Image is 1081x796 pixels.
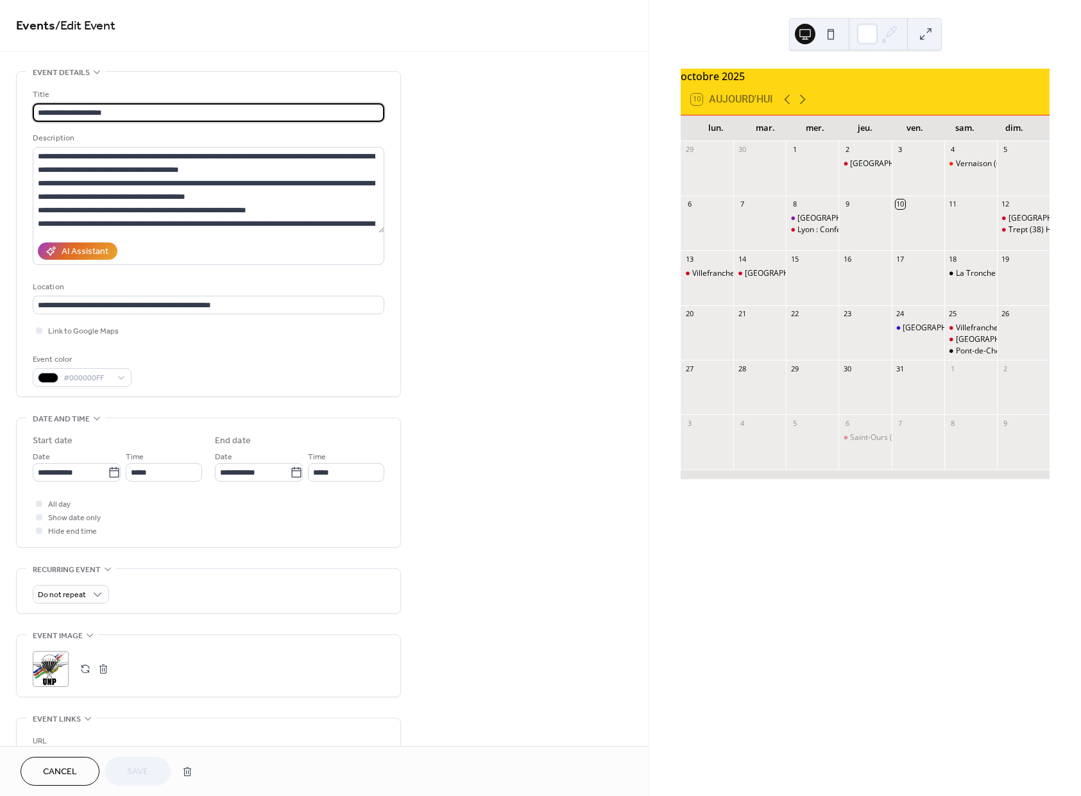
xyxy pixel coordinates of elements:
[33,734,382,748] div: URL
[948,418,958,428] div: 8
[33,280,382,294] div: Location
[790,418,799,428] div: 5
[786,224,838,235] div: Lyon : Conférence désinformation
[741,115,791,141] div: mar.
[948,309,958,319] div: 25
[33,131,382,145] div: Description
[956,268,1046,279] div: La Tronche (38) : Drakkar
[842,199,852,209] div: 9
[1001,309,1010,319] div: 26
[997,224,1050,235] div: Trept (38) Hommage aviateur
[790,254,799,264] div: 15
[786,213,838,224] div: Lyon. Obsèques
[685,199,694,209] div: 6
[48,525,97,539] span: Hide end time
[1001,254,1010,264] div: 19
[64,372,111,385] span: #000000FF
[956,323,1039,334] div: Villefranche/S. Hmongs
[733,268,786,279] div: Lyon. BD
[681,69,1050,84] div: octobre 2025
[685,145,694,155] div: 29
[215,434,251,448] div: End date
[944,334,997,345] div: Lyon. UALR cérémonie
[838,432,891,443] div: Saint-Ours (63) : forum régional
[842,254,852,264] div: 16
[33,434,72,448] div: Start date
[948,199,958,209] div: 11
[842,145,852,155] div: 2
[38,588,86,603] span: Do not repeat
[948,145,958,155] div: 4
[892,323,944,334] div: Villefranche/Saône : Messe
[55,14,115,39] span: / Edit Event
[850,158,965,169] div: [GEOGRAPHIC_DATA]. Dédicace
[215,451,232,464] span: Date
[944,158,997,169] div: Vernaison (69) Saint-Michel
[896,145,905,155] div: 3
[840,115,890,141] div: jeu.
[1001,364,1010,373] div: 2
[896,364,905,373] div: 31
[1001,145,1010,155] div: 5
[790,199,799,209] div: 8
[38,242,117,260] button: AI Assistant
[33,88,382,101] div: Title
[1001,199,1010,209] div: 12
[33,651,69,687] div: ;
[33,451,50,464] span: Date
[685,254,694,264] div: 13
[797,224,918,235] div: Lyon : Conférence désinformation
[842,418,852,428] div: 6
[737,199,747,209] div: 7
[48,498,71,512] span: All day
[890,115,940,141] div: ven.
[940,115,990,141] div: sam.
[948,254,958,264] div: 18
[989,115,1039,141] div: dim.
[737,418,747,428] div: 4
[33,412,90,426] span: Date and time
[997,213,1050,224] div: Lyon. Messe des Armées
[737,254,747,264] div: 14
[850,432,963,443] div: Saint-Ours (63) : forum régional
[308,451,326,464] span: Time
[685,309,694,319] div: 20
[33,713,81,726] span: Event links
[33,629,83,643] span: Event image
[896,418,905,428] div: 7
[33,353,129,366] div: Event color
[126,451,144,464] span: Time
[48,325,119,339] span: Link to Google Maps
[896,254,905,264] div: 17
[944,268,997,279] div: La Tronche (38) : Drakkar
[685,364,694,373] div: 27
[33,563,101,577] span: Recurring event
[944,346,997,357] div: Pont-de-Cheruy (38); Drakkar
[43,766,77,779] span: Cancel
[33,66,90,80] span: Event details
[790,309,799,319] div: 22
[790,364,799,373] div: 29
[842,364,852,373] div: 30
[737,364,747,373] div: 28
[842,309,852,319] div: 23
[737,309,747,319] div: 21
[797,213,915,224] div: [GEOGRAPHIC_DATA]. Obsèques
[692,268,839,279] div: Villefranche/S.(69). [GEOGRAPHIC_DATA]
[790,145,799,155] div: 1
[691,115,741,141] div: lun.
[896,199,905,209] div: 10
[838,158,891,169] div: Lyon. Dédicace
[948,364,958,373] div: 1
[681,268,733,279] div: Villefranche/S.(69). Parrainage
[16,14,55,39] a: Events
[944,323,997,334] div: Villefranche/S. Hmongs
[48,512,101,525] span: Show date only
[896,309,905,319] div: 24
[685,418,694,428] div: 3
[62,246,108,259] div: AI Assistant
[790,115,840,141] div: mer.
[745,268,837,279] div: [GEOGRAPHIC_DATA]. BD
[21,757,99,786] button: Cancel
